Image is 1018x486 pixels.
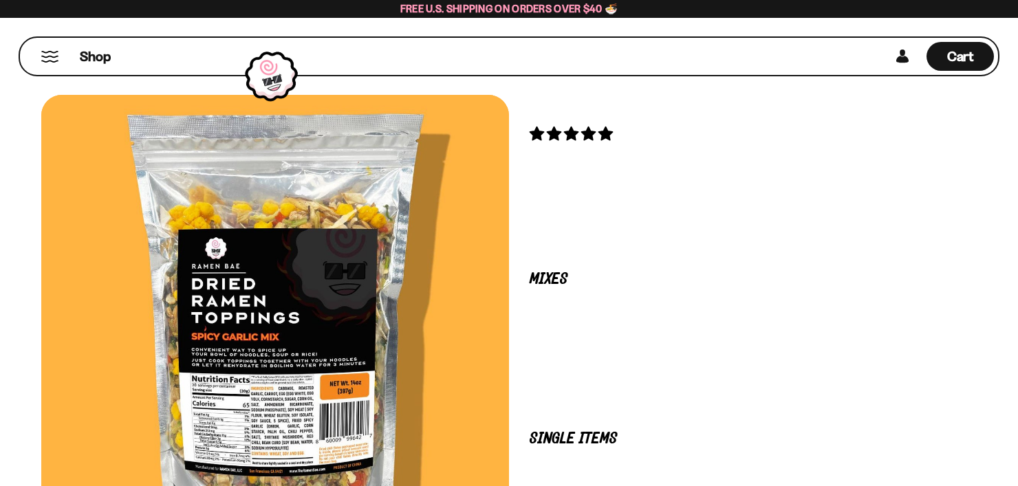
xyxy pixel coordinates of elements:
a: Cart [927,38,994,75]
span: 4.75 stars [530,125,616,142]
a: Shop [80,42,111,71]
p: Mixes [530,273,956,286]
button: Mobile Menu Trigger [41,51,59,63]
span: Cart [947,48,974,65]
p: Single Items [530,432,956,445]
span: Shop [80,47,111,66]
span: Free U.S. Shipping on Orders over $40 🍜 [400,2,618,15]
